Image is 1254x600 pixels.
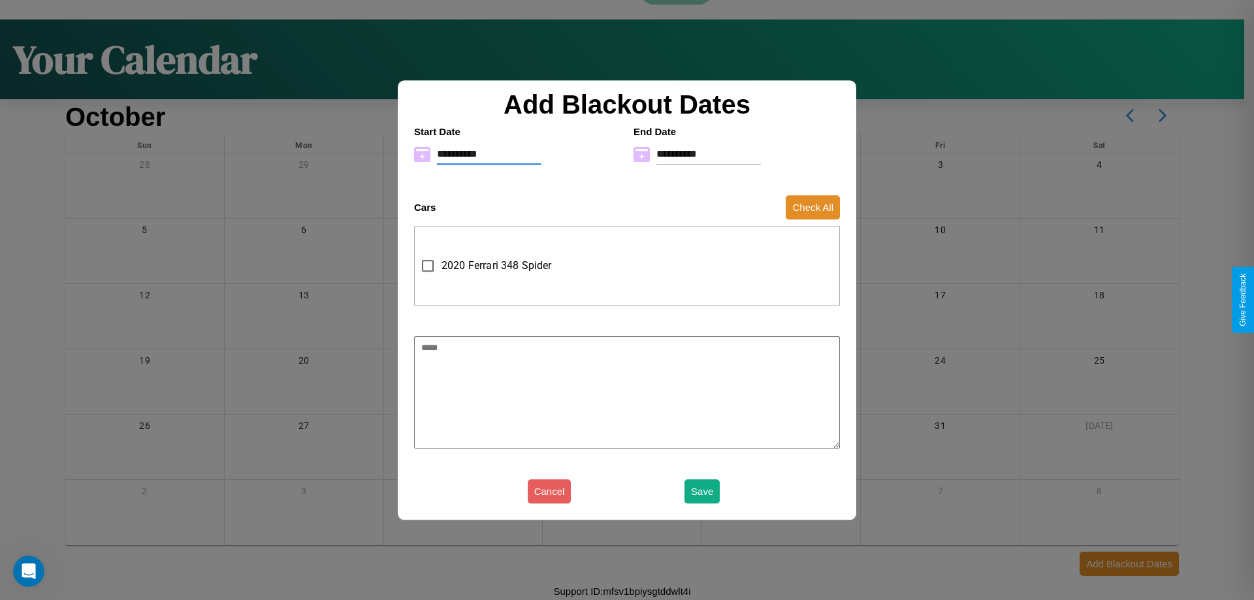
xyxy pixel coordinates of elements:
span: 2020 Ferrari 348 Spider [442,258,551,274]
div: Give Feedback [1238,274,1247,326]
h4: End Date [634,126,840,137]
button: Save [684,479,720,503]
button: Check All [786,195,840,219]
h4: Cars [414,202,436,213]
iframe: Intercom live chat [13,556,44,587]
h2: Add Blackout Dates [408,90,846,119]
button: Cancel [528,479,571,503]
h4: Start Date [414,126,620,137]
